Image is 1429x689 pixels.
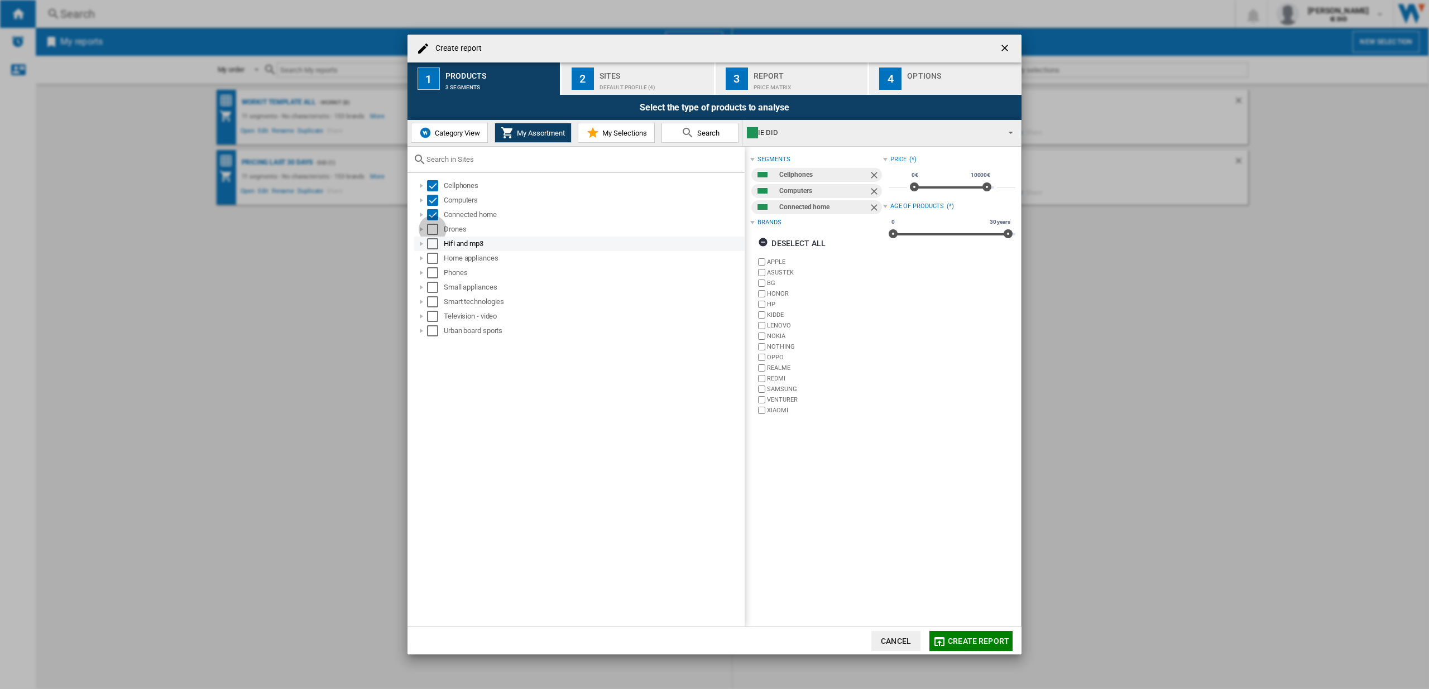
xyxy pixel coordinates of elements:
[578,123,655,143] button: My Selections
[758,375,765,382] input: brand.name
[758,290,765,297] input: brand.name
[444,311,743,322] div: Television - video
[758,386,765,393] input: brand.name
[758,280,765,287] input: brand.name
[890,202,944,211] div: Age of products
[779,184,868,198] div: Computers
[444,325,743,336] div: Urban board sports
[757,155,790,164] div: segments
[445,79,555,90] div: 3 segments
[869,202,882,215] ng-md-icon: Remove
[427,282,444,293] md-checkbox: Select
[427,224,444,235] md-checkbox: Select
[758,269,765,276] input: brand.name
[767,279,883,287] label: BG
[948,637,1009,645] span: Create report
[879,68,901,90] div: 4
[890,218,896,227] span: 0
[427,209,444,220] md-checkbox: Select
[747,125,999,141] div: IE DID
[758,322,765,329] input: brand.name
[758,333,765,340] input: brand.name
[432,129,480,137] span: Category View
[407,95,1022,120] div: Select the type of products to analyse
[444,238,743,249] div: Hifi and mp3
[427,238,444,249] md-checkbox: Select
[988,218,1012,227] span: 30 years
[999,42,1013,56] ng-md-icon: getI18NText('BUTTONS.CLOSE_DIALOG')
[427,180,444,191] md-checkbox: Select
[758,364,765,372] input: brand.name
[767,290,883,298] label: HONOR
[907,67,1017,79] div: Options
[427,325,444,336] md-checkbox: Select
[758,233,826,253] div: Deselect all
[444,209,743,220] div: Connected home
[758,301,765,308] input: brand.name
[444,282,743,293] div: Small appliances
[600,79,709,90] div: Default profile (4)
[444,180,743,191] div: Cellphones
[758,258,765,266] input: brand.name
[661,123,739,143] button: Search
[444,253,743,264] div: Home appliances
[767,258,883,266] label: APPLE
[871,631,920,651] button: Cancel
[869,186,882,199] ng-md-icon: Remove
[444,224,743,235] div: Drones
[767,364,883,372] label: REALME
[600,67,709,79] div: Sites
[419,126,432,139] img: wiser-icon-blue.png
[716,62,869,95] button: 3 Report Price Matrix
[445,67,555,79] div: Products
[757,218,781,227] div: Brands
[758,311,765,319] input: brand.name
[767,353,883,362] label: OPPO
[890,155,907,164] div: Price
[758,396,765,403] input: brand.name
[869,62,1022,95] button: 4 Options
[407,62,561,95] button: 1 Products 3 segments
[418,68,440,90] div: 1
[600,129,647,137] span: My Selections
[767,343,883,351] label: NOTHING
[444,195,743,206] div: Computers
[726,68,748,90] div: 3
[995,37,1017,60] button: getI18NText('BUTTONS.CLOSE_DIALOG')
[910,171,920,180] span: 0€
[694,129,720,137] span: Search
[444,267,743,278] div: Phones
[758,343,765,350] input: brand.name
[754,67,864,79] div: Report
[779,168,868,182] div: Cellphones
[767,406,883,415] label: XIAOMI
[495,123,572,143] button: My Assortment
[767,300,883,309] label: HP
[444,296,743,307] div: Smart technologies
[779,200,868,214] div: Connected home
[572,68,594,90] div: 2
[767,332,883,340] label: NOKIA
[869,170,882,183] ng-md-icon: Remove
[767,374,883,383] label: REDMI
[562,62,715,95] button: 2 Sites Default profile (4)
[755,233,829,253] button: Deselect all
[767,321,883,330] label: LENOVO
[758,407,765,414] input: brand.name
[514,129,565,137] span: My Assortment
[969,171,992,180] span: 10000€
[929,631,1013,651] button: Create report
[430,43,482,54] h4: Create report
[427,296,444,307] md-checkbox: Select
[427,253,444,264] md-checkbox: Select
[767,385,883,393] label: SAMSUNG
[411,123,488,143] button: Category View
[767,268,883,277] label: ASUSTEK
[427,195,444,206] md-checkbox: Select
[426,155,739,163] input: Search in Sites
[767,396,883,404] label: VENTURER
[427,267,444,278] md-checkbox: Select
[767,311,883,319] label: KIDDE
[754,79,864,90] div: Price Matrix
[427,311,444,322] md-checkbox: Select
